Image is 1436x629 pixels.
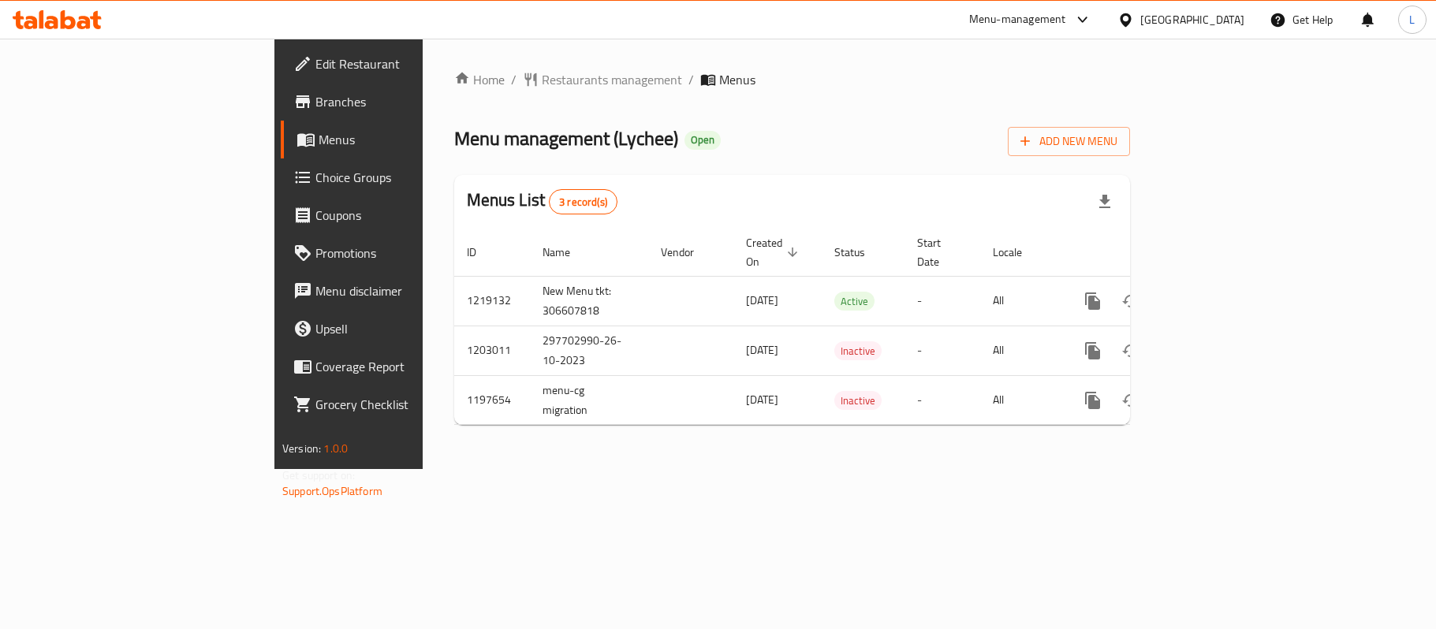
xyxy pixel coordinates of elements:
div: Active [834,292,875,311]
td: All [980,326,1061,375]
td: All [980,276,1061,326]
td: menu-cg migration [530,375,648,425]
div: Open [684,131,721,150]
li: / [688,70,694,89]
span: Inactive [834,342,882,360]
td: New Menu tkt: 306607818 [530,276,648,326]
span: 1.0.0 [323,438,348,459]
td: - [904,375,980,425]
span: Add New Menu [1020,132,1117,151]
span: Menus [719,70,755,89]
td: 297702990-26-10-2023 [530,326,648,375]
span: Edit Restaurant [315,54,502,73]
div: [GEOGRAPHIC_DATA] [1140,11,1244,28]
span: Menu disclaimer [315,281,502,300]
button: more [1074,282,1112,320]
span: Branches [315,92,502,111]
a: Menus [281,121,514,158]
a: Menu disclaimer [281,272,514,310]
span: 3 record(s) [550,195,617,210]
span: ID [467,243,497,262]
span: Coupons [315,206,502,225]
a: Grocery Checklist [281,385,514,423]
span: Open [684,133,721,147]
a: Coverage Report [281,348,514,385]
span: Start Date [917,233,961,271]
a: Branches [281,83,514,121]
div: Export file [1086,183,1124,221]
a: Choice Groups [281,158,514,196]
table: enhanced table [454,229,1238,426]
span: Active [834,292,875,311]
a: Promotions [281,234,514,272]
th: Actions [1061,229,1238,277]
a: Support.OpsPlatform [282,481,382,501]
span: Menu management ( Lychee ) [454,121,678,156]
button: Change Status [1112,381,1150,419]
span: Choice Groups [315,168,502,187]
nav: breadcrumb [454,70,1130,89]
a: Upsell [281,310,514,348]
span: Upsell [315,319,502,338]
span: Coverage Report [315,357,502,376]
a: Coupons [281,196,514,234]
button: Change Status [1112,332,1150,370]
h2: Menus List [467,188,617,214]
span: Restaurants management [542,70,682,89]
span: [DATE] [746,290,778,311]
button: Change Status [1112,282,1150,320]
span: Promotions [315,244,502,262]
button: more [1074,381,1112,419]
td: - [904,326,980,375]
span: Get support on: [282,465,355,486]
button: more [1074,332,1112,370]
span: L [1409,11,1415,28]
td: - [904,276,980,326]
span: Grocery Checklist [315,395,502,414]
span: Name [543,243,591,262]
button: Add New Menu [1008,127,1130,156]
div: Inactive [834,391,882,410]
a: Restaurants management [523,70,682,89]
span: Created On [746,233,803,271]
div: Total records count [549,189,617,214]
td: All [980,375,1061,425]
a: Edit Restaurant [281,45,514,83]
span: Status [834,243,886,262]
div: Menu-management [969,10,1066,29]
span: [DATE] [746,340,778,360]
span: Menus [319,130,502,149]
span: Inactive [834,392,882,410]
span: Version: [282,438,321,459]
span: Vendor [661,243,714,262]
span: [DATE] [746,389,778,410]
span: Locale [993,243,1042,262]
